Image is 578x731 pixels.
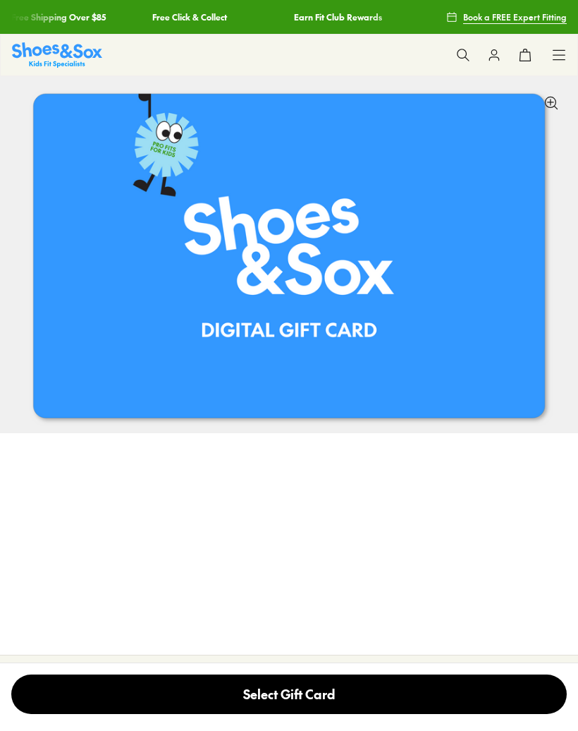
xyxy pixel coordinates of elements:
a: Shoes & Sox [12,42,102,67]
button: Select Gift Card [11,675,567,714]
span: Book a FREE Expert Fitting [463,11,567,23]
img: SNS_Logo_Responsive.svg [12,42,102,67]
a: Book a FREE Expert Fitting [446,4,567,30]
